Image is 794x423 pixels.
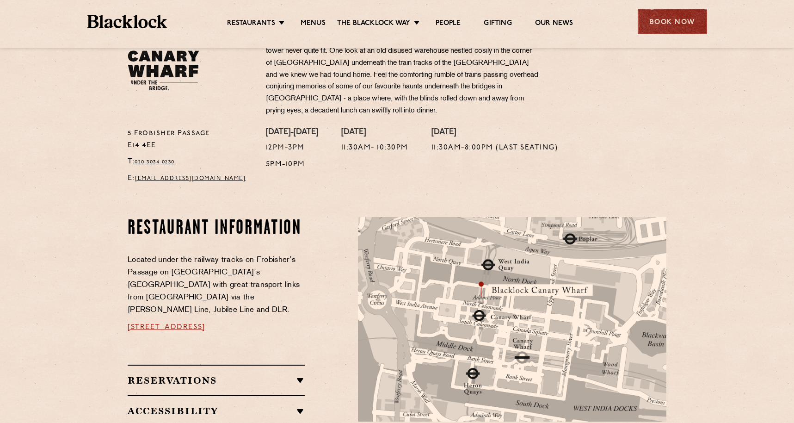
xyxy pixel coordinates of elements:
h4: [DATE] [431,128,558,138]
a: [EMAIL_ADDRESS][DOMAIN_NAME] [135,176,246,181]
a: [STREET_ADDRESS] [128,323,205,331]
h4: [DATE] [341,128,408,138]
p: T: [128,156,252,168]
p: 11:30am-8:00pm (Last Seating) [431,142,558,154]
h2: Accessibility [128,405,305,417]
p: E: [128,173,252,185]
div: Book Now [638,9,707,34]
a: Restaurants [227,19,275,29]
h4: [DATE]-[DATE] [266,128,318,138]
p: 5 Frobisher Passage E14 4EE [128,128,252,152]
a: Our News [535,19,573,29]
p: We’ve long loved Canary Wharf and it's rich history of the nearby [GEOGRAPHIC_DATA] and [GEOGRAPH... [266,21,539,117]
h2: Restaurant Information [128,217,305,240]
span: Located under the railway tracks on Frobisher’s Passage on [GEOGRAPHIC_DATA]’s [GEOGRAPHIC_DATA] ... [128,256,300,314]
a: Gifting [484,19,511,29]
h2: Reservations [128,375,305,386]
p: 12pm-3pm [266,142,318,154]
a: The Blacklock Way [337,19,410,29]
img: BL_CW_Logo_Website.svg [128,21,199,91]
a: Menus [301,19,326,29]
a: People [436,19,461,29]
a: 020 3034 0230 [135,159,175,165]
p: 5pm-10pm [266,159,318,171]
p: 11:30am- 10:30pm [341,142,408,154]
img: BL_Textured_Logo-footer-cropped.svg [87,15,167,28]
